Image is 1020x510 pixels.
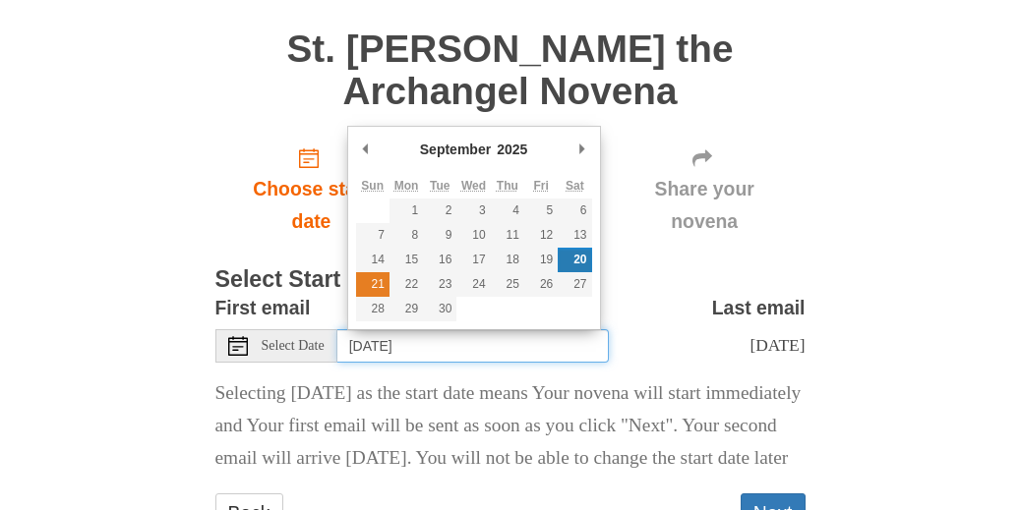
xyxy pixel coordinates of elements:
[215,132,408,249] a: Choose start date
[497,179,518,193] abbr: Thursday
[356,272,390,297] button: 21
[390,297,423,321] button: 29
[524,198,558,223] button: 5
[558,223,591,248] button: 13
[558,248,591,272] button: 20
[361,179,384,193] abbr: Sunday
[390,248,423,272] button: 15
[750,335,805,355] span: [DATE]
[456,198,490,223] button: 3
[356,135,376,164] button: Previous Month
[572,135,592,164] button: Next Month
[456,223,490,248] button: 10
[566,179,584,193] abbr: Saturday
[356,223,390,248] button: 7
[423,248,456,272] button: 16
[494,135,530,164] div: 2025
[423,198,456,223] button: 2
[624,173,786,238] span: Share your novena
[558,198,591,223] button: 6
[491,272,524,297] button: 25
[533,179,548,193] abbr: Friday
[356,297,390,321] button: 28
[417,135,494,164] div: September
[456,248,490,272] button: 17
[235,173,389,238] span: Choose start date
[390,272,423,297] button: 22
[215,28,806,112] h1: St. [PERSON_NAME] the Archangel Novena
[423,272,456,297] button: 23
[394,179,419,193] abbr: Monday
[390,223,423,248] button: 8
[558,272,591,297] button: 27
[524,272,558,297] button: 26
[712,292,806,324] label: Last email
[390,198,423,223] button: 1
[524,223,558,248] button: 12
[215,267,806,293] h3: Select Start Date
[215,292,311,324] label: First email
[461,179,486,193] abbr: Wednesday
[491,223,524,248] button: 11
[604,132,806,249] div: Click "Next" to confirm your start date first.
[456,272,490,297] button: 24
[491,248,524,272] button: 18
[423,223,456,248] button: 9
[215,377,806,475] p: Selecting [DATE] as the start date means Your novena will start immediately and Your first email ...
[356,248,390,272] button: 14
[430,179,450,193] abbr: Tuesday
[524,248,558,272] button: 19
[262,339,325,353] span: Select Date
[491,198,524,223] button: 4
[423,297,456,321] button: 30
[337,329,609,363] input: Use the arrow keys to pick a date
